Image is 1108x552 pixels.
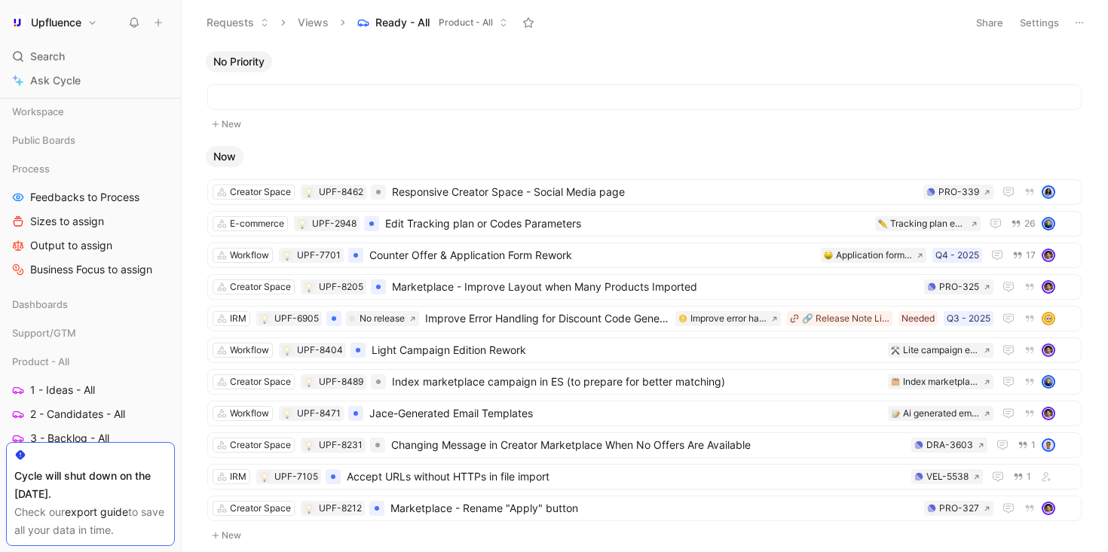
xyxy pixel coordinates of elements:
div: Index marketplace campaign in es [903,374,979,389]
button: Views [291,11,335,34]
img: avatar [1043,250,1054,261]
img: ⚒️ [891,346,900,355]
span: Dashboards [12,297,68,312]
a: Sizes to assign [6,210,175,233]
img: 💡 [283,252,292,261]
button: 💡 [282,250,292,261]
div: Support/GTM [6,322,175,349]
div: Product - All [6,350,175,373]
span: Sizes to assign [30,214,104,229]
div: 💡 [282,408,292,419]
img: 🤑 [824,251,833,260]
img: avatar [1043,187,1054,197]
span: Support/GTM [12,325,76,340]
img: avatar [1043,282,1054,292]
div: Workflow [230,343,269,358]
button: 💡 [259,471,270,482]
img: avatar [1043,440,1054,450]
button: 💡 [304,377,314,387]
a: Creator Space💡UPF-8231Changing Message in Creator Marketplace When No Offers Are AvailableDRA-360... [207,432,1082,458]
div: Public Boards [6,129,175,151]
a: Creator Space💡UPF-8489Index marketplace campaign in ES (to prepare for better matching)🗂️Index ma... [207,369,1082,395]
div: Tracking plan edition [890,216,966,231]
div: 💡 [304,440,314,450]
span: 2 - Candidates - All [30,407,125,422]
div: UPF-7105 [274,469,318,484]
div: Application form and counter offer rework [836,248,912,263]
img: Upfluence [10,15,25,30]
span: Product - All [439,15,493,30]
span: Edit Tracking plan or Codes Parameters [385,215,869,233]
button: 💡 [304,282,314,292]
button: New [206,526,1083,544]
div: 🔗 Release Note Link [802,311,889,326]
span: Business Focus to assign [30,262,152,277]
a: 2 - Candidates - All [6,403,175,425]
div: E-commerce [230,216,284,231]
button: No Priority [206,51,272,72]
div: VEL-5538 [926,469,969,484]
button: 1 [1015,437,1039,453]
button: Now [206,146,243,167]
div: UPF-8404 [297,343,343,358]
div: 💡 [304,503,314,514]
button: 1 [1010,468,1034,485]
img: 📝 [891,409,900,418]
div: UPF-8205 [319,279,363,294]
div: 💡 [259,313,270,324]
div: UPF-8462 [319,185,363,200]
img: 💡 [305,188,314,197]
img: 💡 [305,378,314,387]
img: avatar [1043,377,1054,387]
div: Creator Space [230,279,291,294]
span: Counter Offer & Application Form Rework [369,246,815,264]
div: UPF-7701 [297,248,341,263]
span: Feedbacks to Process [30,190,139,205]
div: PRO-327 [939,501,979,516]
a: Feedbacks to Process [6,186,175,209]
span: Output to assign [30,238,112,253]
div: Dashboards [6,293,175,320]
a: 3 - Backlog - All [6,427,175,450]
img: 🗂️ [891,377,900,386]
a: Creator Space💡UPF-8212Marketplace - Rename "Apply" buttonPRO-327avatar [207,496,1082,521]
a: Workflow💡UPF-8404Light Campaign Edition Rework⚒️Lite campaign editionavatar [207,337,1082,363]
a: Creator Space💡UPF-8205Marketplace - Improve Layout when Many Products ImportedPRO-325avatar [207,274,1082,300]
div: UPF-8212 [319,501,362,516]
button: Share [969,12,1010,33]
button: 26 [1008,215,1039,232]
a: E-commerce💡UPF-2948Edit Tracking plan or Codes Parameters✏️Tracking plan edition26avatar [207,211,1082,236]
a: IRM💡UPF-6905No releaseImprove Error Handling for Discount Code Generation in IRMQ3 - 2025Needed🔗 ... [207,306,1082,331]
button: 17 [1009,247,1039,264]
div: Q4 - 2025 [935,248,979,263]
div: 💡 [304,187,314,197]
img: avatar [1043,408,1054,419]
img: 💡 [305,505,314,514]
img: 💡 [298,220,307,229]
div: UPF-8471 [297,406,341,421]
div: ProcessFeedbacks to ProcessSizes to assignOutput to assignBusiness Focus to assign [6,157,175,281]
div: Support/GTM [6,322,175,344]
span: Marketplace - Rename "Apply" button [390,499,918,517]
span: Responsive Creator Space - Social Media page [392,183,917,201]
div: Lite campaign edition [903,343,979,358]
div: 💡 [297,218,308,229]
button: 💡 [282,345,292,355]
button: Ready - AllProduct - All [350,11,515,34]
div: Workflow [230,248,269,263]
div: Improve error handling for discount code generation [690,311,767,326]
div: Workspace [6,100,175,123]
img: avatar [1043,503,1054,514]
span: Index marketplace campaign in ES (to prepare for better matching) [392,373,882,391]
img: 💡 [283,346,292,355]
div: DRA-3603 [926,438,973,453]
img: ✏️ [878,219,887,228]
div: Dashboards [6,293,175,316]
div: IRM [230,469,246,484]
span: 17 [1026,251,1036,260]
img: 💡 [305,441,314,450]
div: UPF-8489 [319,374,363,389]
